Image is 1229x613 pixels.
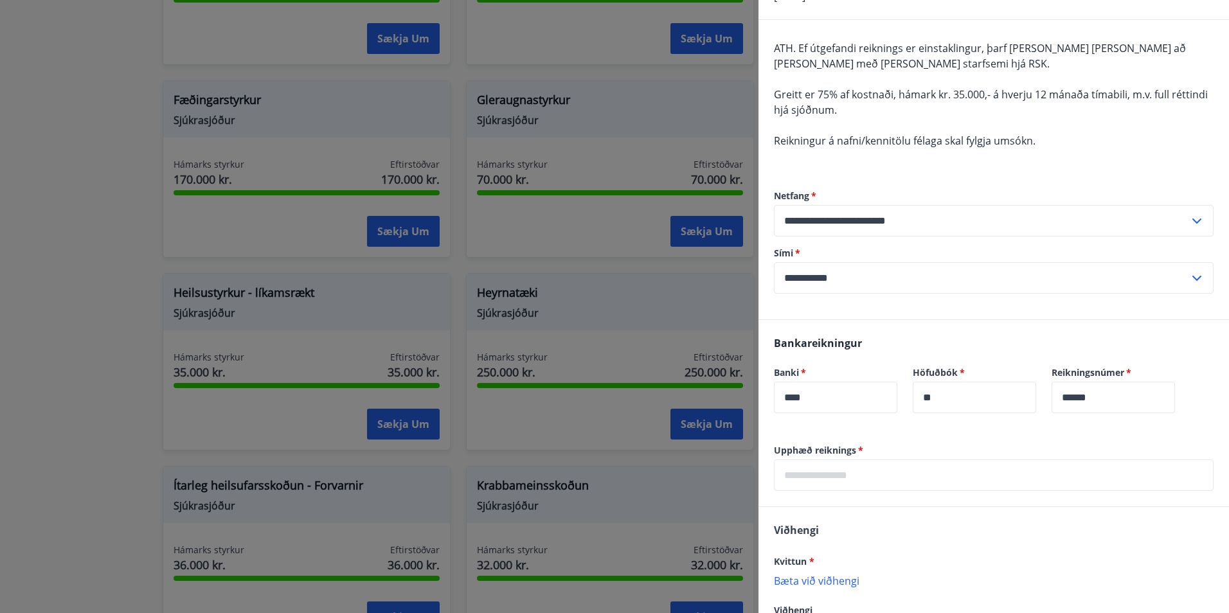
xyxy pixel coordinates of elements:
[913,366,1036,379] label: Höfuðbók
[774,523,819,537] span: Viðhengi
[774,41,1186,71] span: ATH. Ef útgefandi reiknings er einstaklingur, þarf [PERSON_NAME] [PERSON_NAME] að [PERSON_NAME] m...
[1052,366,1175,379] label: Reikningsnúmer
[774,87,1208,117] span: Greitt er 75% af kostnaði, hámark kr. 35.000,- á hverju 12 mánaða tímabili, m.v. full réttindi hj...
[774,574,1214,587] p: Bæta við viðhengi
[774,247,1214,260] label: Sími
[774,555,814,567] span: Kvittun
[774,190,1214,202] label: Netfang
[774,444,1214,457] label: Upphæð reiknings
[774,134,1036,148] span: Reikningur á nafni/kennitölu félaga skal fylgja umsókn.
[774,459,1214,491] div: Upphæð reiknings
[774,366,897,379] label: Banki
[774,336,862,350] span: Bankareikningur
